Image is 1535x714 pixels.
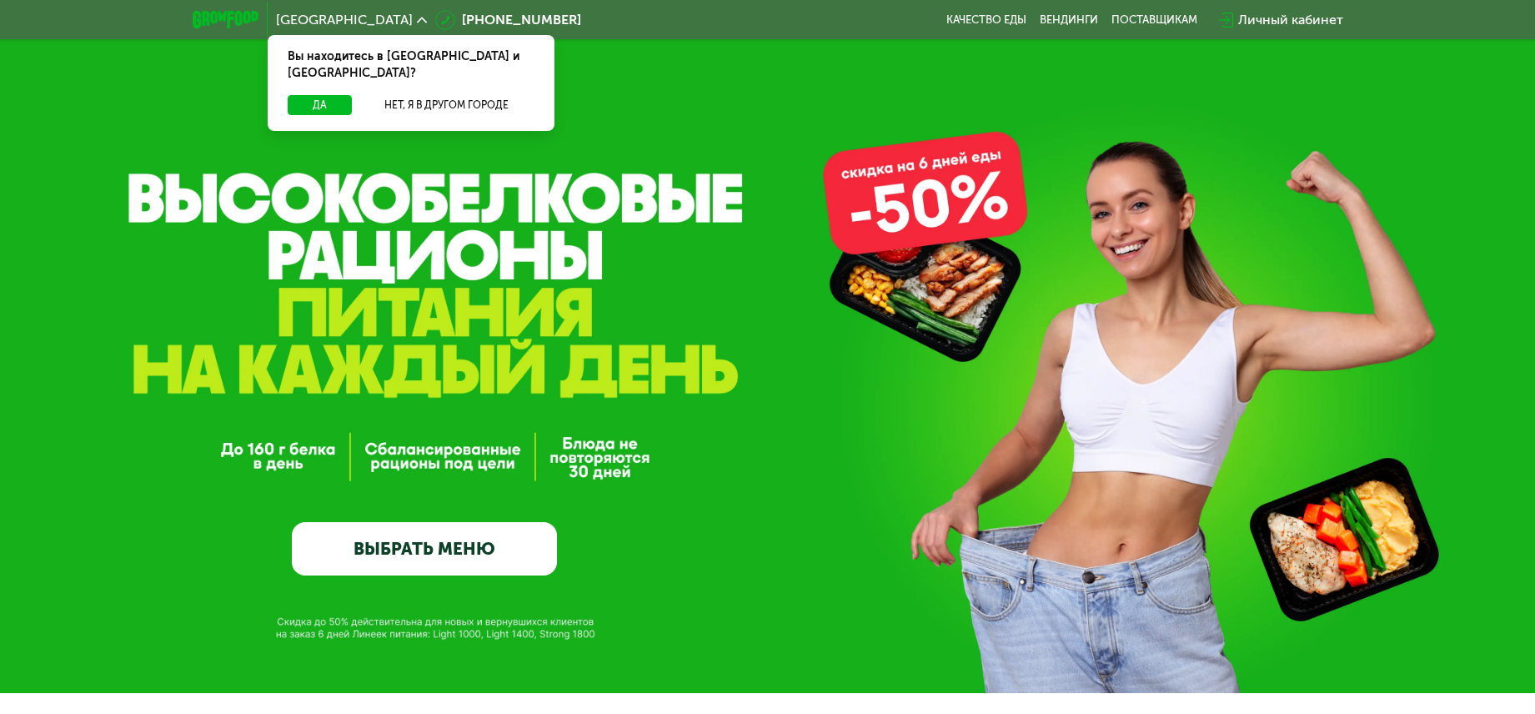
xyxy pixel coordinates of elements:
div: Вы находитесь в [GEOGRAPHIC_DATA] и [GEOGRAPHIC_DATA]? [268,35,554,95]
a: ВЫБРАТЬ МЕНЮ [292,522,557,576]
a: [PHONE_NUMBER] [435,10,581,30]
span: [GEOGRAPHIC_DATA] [276,13,413,27]
a: Вендинги [1040,13,1098,27]
a: Качество еды [946,13,1026,27]
button: Да [288,95,352,115]
div: Личный кабинет [1238,10,1343,30]
div: поставщикам [1111,13,1197,27]
button: Нет, я в другом городе [359,95,534,115]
